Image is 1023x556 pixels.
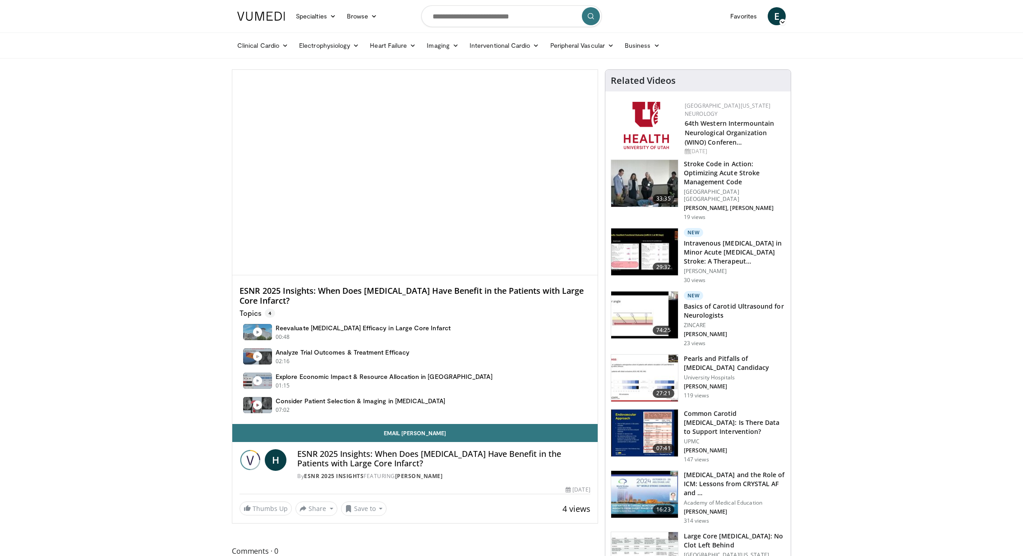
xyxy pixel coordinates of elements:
[240,501,292,515] a: Thumbs Up
[684,508,785,515] p: [PERSON_NAME]
[341,501,387,516] button: Save to
[276,406,290,414] p: 07:02
[653,505,674,514] span: 16:23
[265,309,275,318] span: 4
[421,5,602,27] input: Search topics, interventions
[232,36,294,55] a: Clinical Cardio
[237,12,285,21] img: VuMedi Logo
[684,214,706,221] p: 19 views
[276,348,410,356] h4: Analyze Trial Outcomes & Treatment Efficacy
[421,36,464,55] a: Imaging
[684,499,785,506] p: Academy of Medical Education
[611,292,678,338] img: 909f4c92-df9b-4284-a94c-7a406844b75d.150x105_q85_crop-smart_upscale.jpg
[611,228,678,275] img: 480e8b5e-ad78-4e44-a77e-89078085b7cc.150x105_q85_crop-smart_upscale.jpg
[624,102,669,149] img: f6362829-b0a3-407d-a044-59546adfd345.png.150x105_q85_autocrop_double_scale_upscale_version-0.2.png
[611,160,678,207] img: ead147c0-5e4a-42cc-90e2-0020d21a5661.150x105_q85_crop-smart_upscale.jpg
[295,501,337,516] button: Share
[684,354,785,372] h3: Pearls and Pitfalls of [MEDICAL_DATA] Candidacy
[684,374,785,381] p: University Hospitals
[276,373,493,381] h4: Explore Economic Impact & Resource Allocation in [GEOGRAPHIC_DATA]
[611,228,785,284] a: 29:32 New Intravenous [MEDICAL_DATA] in Minor Acute [MEDICAL_DATA] Stroke: A Therapeut… [PERSON_N...
[684,532,785,550] h3: Large Core [MEDICAL_DATA]: No Clot Left Behind
[684,277,706,284] p: 30 views
[684,160,785,187] h3: Stroke Code in Action: Optimizing Acute Stroke Management Code
[684,438,785,445] p: UPMC
[653,326,674,335] span: 74:25
[276,382,290,390] p: 01:15
[684,291,704,300] p: New
[684,239,785,266] h3: Intravenous [MEDICAL_DATA] in Minor Acute [MEDICAL_DATA] Stroke: A Therapeut…
[611,410,678,456] img: e5c356cc-c84b-4839-a757-bb6d07eff8d9.150x105_q85_crop-smart_upscale.jpg
[685,147,783,155] div: [DATE]
[653,389,674,398] span: 27:21
[297,472,590,480] div: By FEATURING
[341,7,383,25] a: Browse
[297,449,590,469] h4: ESNR 2025 Insights: When Does [MEDICAL_DATA] Have Benefit in the Patients with Large Core Infarct?
[611,291,785,347] a: 74:25 New Basics of Carotid Ultrasound for Neurologists ZINCARE [PERSON_NAME] 23 views
[611,471,678,518] img: 64538175-078f-408f-93bb-01b902d7e9f3.150x105_q85_crop-smart_upscale.jpg
[464,36,545,55] a: Interventional Cardio
[276,333,290,341] p: 00:48
[685,119,774,146] a: 64th Western Intermountain Neurological Organization (WINO) Conferen…
[611,75,676,86] h4: Related Videos
[566,486,590,494] div: [DATE]
[611,354,785,402] a: 27:21 Pearls and Pitfalls of [MEDICAL_DATA] Candidacy University Hospitals [PERSON_NAME] 119 views
[684,409,785,436] h3: Common Carotid [MEDICAL_DATA]: Is There Data to Support Intervention?
[364,36,421,55] a: Heart Failure
[684,331,785,338] p: [PERSON_NAME]
[684,205,785,212] p: [PERSON_NAME], [PERSON_NAME]
[276,357,290,365] p: 02:16
[240,286,590,305] h4: ESNR 2025 Insights: When Does [MEDICAL_DATA] Have Benefit in the Patients with Large Core Infarct?
[395,472,443,480] a: [PERSON_NAME]
[684,383,785,390] p: [PERSON_NAME]
[240,449,261,471] img: ESNR 2025 Insights
[276,397,445,405] h4: Consider Patient Selection & Imaging in [MEDICAL_DATA]
[685,102,771,118] a: [GEOGRAPHIC_DATA][US_STATE] Neurology
[265,449,286,471] a: H
[684,447,785,454] p: [PERSON_NAME]
[545,36,619,55] a: Peripheral Vascular
[684,392,709,399] p: 119 views
[653,444,674,453] span: 07:41
[562,503,590,514] span: 4 views
[294,36,364,55] a: Electrophysiology
[290,7,341,25] a: Specialties
[684,188,785,203] p: [GEOGRAPHIC_DATA] [GEOGRAPHIC_DATA]
[611,355,678,401] img: 5876caeb-5e44-42a2-b4f3-86742599f298.150x105_q85_crop-smart_upscale.jpg
[684,302,785,320] h3: Basics of Carotid Ultrasound for Neurologists
[684,517,709,524] p: 314 views
[240,309,275,318] p: Topics
[304,472,364,480] a: ESNR 2025 Insights
[725,7,762,25] a: Favorites
[684,322,785,329] p: ZINCARE
[276,324,451,332] h4: Reevaluate [MEDICAL_DATA] Efficacy in Large Core Infarct
[232,70,598,275] video-js: Video Player
[232,424,598,442] a: Email [PERSON_NAME]
[684,470,785,497] h3: [MEDICAL_DATA] and the Role of ICM: Lessons from CRYSTAL AF and …
[653,263,674,272] span: 29:32
[684,228,704,237] p: New
[684,268,785,275] p: [PERSON_NAME]
[653,194,674,203] span: 33:35
[619,36,665,55] a: Business
[611,409,785,463] a: 07:41 Common Carotid [MEDICAL_DATA]: Is There Data to Support Intervention? UPMC [PERSON_NAME] 14...
[611,160,785,221] a: 33:35 Stroke Code in Action: Optimizing Acute Stroke Management Code [GEOGRAPHIC_DATA] [GEOGRAPHI...
[684,456,709,463] p: 147 views
[768,7,786,25] a: E
[611,470,785,524] a: 16:23 [MEDICAL_DATA] and the Role of ICM: Lessons from CRYSTAL AF and … Academy of Medical Educat...
[684,340,706,347] p: 23 views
